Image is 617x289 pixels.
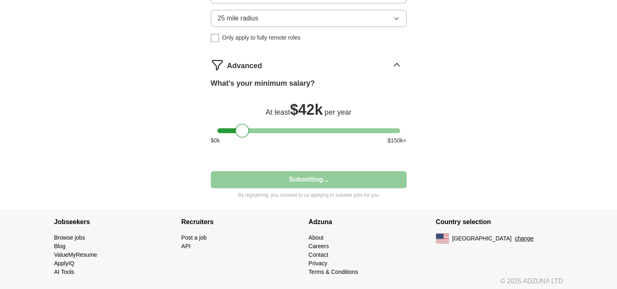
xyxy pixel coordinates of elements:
img: US flag [436,233,449,243]
span: per year [325,108,352,116]
button: 25 mile radius [211,10,407,27]
span: $ 0 k [211,136,220,145]
h4: Country selection [436,211,563,233]
input: Only apply to fully remote roles [211,34,219,42]
a: Post a job [181,234,207,241]
a: Blog [54,243,66,249]
span: $ 42k [290,101,323,118]
a: Contact [309,251,328,258]
a: Browse jobs [54,234,85,241]
button: Submitting... [211,171,407,188]
a: API [181,243,191,249]
button: change [515,234,533,243]
a: AI Tools [54,269,75,275]
span: [GEOGRAPHIC_DATA] [452,234,512,243]
a: Careers [309,243,329,249]
label: What's your minimum salary? [211,78,315,89]
span: 25 mile radius [218,13,259,23]
span: $ 150 k+ [387,136,406,145]
span: At least [265,108,290,116]
a: Terms & Conditions [309,269,358,275]
span: Advanced [227,60,262,71]
span: Only apply to fully remote roles [222,33,301,42]
a: Privacy [309,260,327,267]
a: ApplyIQ [54,260,75,267]
p: By registering, you consent to us applying to suitable jobs for you [211,191,407,199]
a: ValueMyResume [54,251,97,258]
a: About [309,234,324,241]
img: filter [211,58,224,71]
